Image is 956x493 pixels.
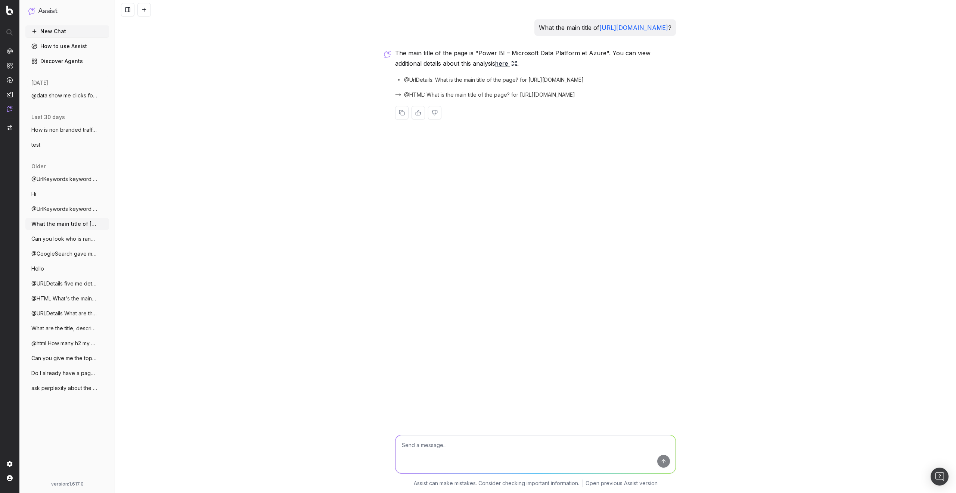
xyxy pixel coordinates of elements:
[31,250,97,258] span: @GoogleSearch gave me result for men clo
[28,7,35,15] img: Assist
[31,325,97,332] span: What are the title, description, canonic
[31,220,97,228] span: What the main title of [URL]
[31,265,44,272] span: Hello
[539,22,671,33] p: What the main title of ?
[25,25,109,37] button: New Chat
[28,481,106,487] div: version: 1.617.0
[404,91,575,99] span: @HTML: What is the main title of the page? for [URL][DOMAIN_NAME]
[7,461,13,467] img: Setting
[25,233,109,245] button: Can you look who is ranking on Google fo
[25,322,109,334] button: What are the title, description, canonic
[7,77,13,83] img: Activation
[25,278,109,290] button: @URLDetails five me details for my homep
[25,293,109,305] button: @HTML What's the main color in [URL]
[31,141,40,149] span: test
[25,188,109,200] button: Hi
[25,40,109,52] a: How to use Assist
[7,62,13,69] img: Intelligence
[25,139,109,151] button: test
[25,337,109,349] button: @html How many h2 my homepage have?
[31,92,97,99] span: @data show me clicks for last 7 days
[25,173,109,185] button: @UrlKeywords keyword for clothes for htt
[38,6,58,16] h1: Assist
[395,91,584,99] button: @HTML: What is the main title of the page? for [URL][DOMAIN_NAME]
[28,6,106,16] button: Assist
[31,235,97,243] span: Can you look who is ranking on Google fo
[31,205,97,213] span: @UrlKeywords keyword for clothes for htt
[25,124,109,136] button: How is non branded traffic trending YoY
[31,295,97,302] span: @HTML What's the main color in [URL]
[7,106,13,112] img: Assist
[7,48,13,54] img: Analytics
[31,190,36,198] span: Hi
[7,125,12,130] img: Switch project
[25,367,109,379] button: Do I already have a page that could rank
[31,79,48,87] span: [DATE]
[586,480,658,487] a: Open previous Assist version
[25,382,109,394] button: ask perplexity about the weather in besa
[25,203,109,215] button: @UrlKeywords keyword for clothes for htt
[25,263,109,275] button: Hello
[7,91,13,97] img: Studio
[25,308,109,319] button: @URLDetails What are the title, descript
[31,113,65,121] span: last 30 days
[31,310,97,317] span: @URLDetails What are the title, descript
[25,248,109,260] button: @GoogleSearch gave me result for men clo
[7,475,13,481] img: My account
[25,90,109,102] button: @data show me clicks for last 7 days
[395,48,676,69] p: The main title of the page is "Power BI – Microsoft Data Platform et Azure". You can view additio...
[31,355,97,362] span: Can you give me the top 3 websites which
[31,175,97,183] span: @UrlKeywords keyword for clothes for htt
[25,55,109,67] a: Discover Agents
[495,58,517,69] a: here
[25,352,109,364] button: Can you give me the top 3 websites which
[31,384,97,392] span: ask perplexity about the weather in besa
[931,468,949,486] div: Open Intercom Messenger
[404,76,584,84] span: @UrlDetails: What is the main title of the page? for [URL][DOMAIN_NAME]
[31,163,46,170] span: older
[31,369,97,377] span: Do I already have a page that could rank
[31,340,97,347] span: @html How many h2 my homepage have?
[25,218,109,230] button: What the main title of [URL]
[6,6,13,15] img: Botify logo
[384,51,391,58] img: Botify assist logo
[599,24,668,31] a: [URL][DOMAIN_NAME]
[31,280,97,287] span: @URLDetails five me details for my homep
[414,480,579,487] p: Assist can make mistakes. Consider checking important information.
[31,126,97,134] span: How is non branded traffic trending YoY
